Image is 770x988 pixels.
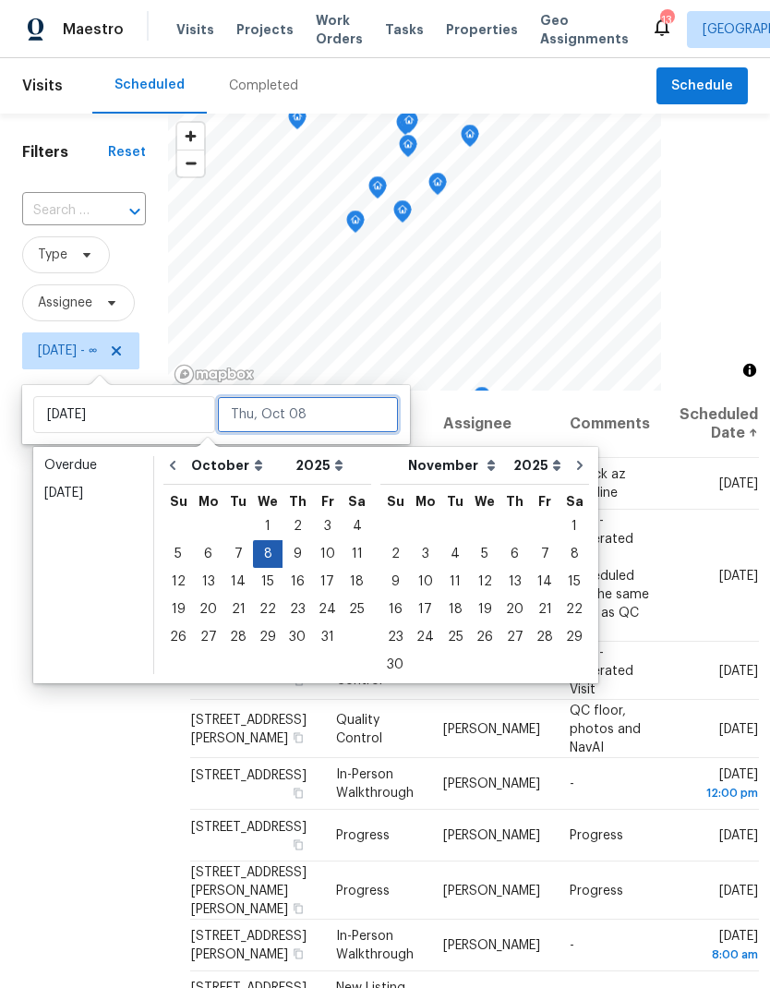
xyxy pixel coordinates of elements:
[719,829,758,842] span: [DATE]
[719,569,758,582] span: [DATE]
[343,568,371,596] div: Sat Oct 18 2025
[660,11,673,30] div: 13
[403,452,509,479] select: Month
[440,624,470,650] div: 25
[312,596,343,622] div: 24
[193,596,223,623] div: Mon Oct 20 2025
[176,20,214,39] span: Visits
[440,623,470,651] div: Tue Nov 25 2025
[461,125,479,153] div: Map marker
[440,596,470,622] div: 18
[380,623,410,651] div: Sun Nov 23 2025
[174,364,255,385] a: Mapbox homepage
[440,569,470,595] div: 11
[163,596,193,622] div: 19
[443,777,540,790] span: [PERSON_NAME]
[509,452,566,479] select: Year
[288,107,307,136] div: Map marker
[538,495,551,508] abbr: Friday
[428,391,555,458] th: Assignee
[447,495,463,508] abbr: Tuesday
[163,541,193,567] div: 5
[290,946,307,962] button: Copy Address
[566,447,594,484] button: Go to next month
[499,540,530,568] div: Thu Nov 06 2025
[470,541,499,567] div: 5
[193,623,223,651] div: Mon Oct 27 2025
[530,568,559,596] div: Fri Nov 14 2025
[186,452,291,479] select: Month
[170,495,187,508] abbr: Sunday
[163,568,193,596] div: Sun Oct 12 2025
[283,569,312,595] div: 16
[410,541,440,567] div: 3
[290,837,307,853] button: Copy Address
[739,359,761,381] button: Toggle attribution
[44,484,142,502] div: [DATE]
[570,513,649,637] span: Auto-generated visit. Scheduled for the same time as QC Visit.
[283,513,312,539] div: 2
[336,713,382,744] span: Quality Control
[336,884,390,897] span: Progress
[177,151,204,176] span: Zoom out
[312,541,343,567] div: 10
[108,143,146,162] div: Reset
[656,67,748,105] button: Schedule
[570,939,574,952] span: -
[290,671,307,688] button: Copy Address
[193,596,223,622] div: 20
[443,829,540,842] span: [PERSON_NAME]
[33,396,215,433] input: Start date
[163,569,193,595] div: 12
[530,540,559,568] div: Fri Nov 07 2025
[499,596,530,623] div: Thu Nov 20 2025
[191,865,307,915] span: [STREET_ADDRESS][PERSON_NAME][PERSON_NAME]
[312,623,343,651] div: Fri Oct 31 2025
[380,652,410,678] div: 30
[283,623,312,651] div: Thu Oct 30 2025
[22,66,63,106] span: Visits
[559,513,589,539] div: 1
[258,495,278,508] abbr: Wednesday
[680,930,758,964] span: [DATE]
[470,540,499,568] div: Wed Nov 05 2025
[312,624,343,650] div: 31
[223,569,253,595] div: 14
[680,768,758,802] span: [DATE]
[38,452,149,673] ul: Date picker shortcuts
[223,596,253,622] div: 21
[312,540,343,568] div: Fri Oct 10 2025
[475,495,495,508] abbr: Wednesday
[253,540,283,568] div: Wed Oct 08 2025
[199,495,219,508] abbr: Monday
[410,569,440,595] div: 10
[368,176,387,205] div: Map marker
[410,540,440,568] div: Mon Nov 03 2025
[191,930,307,961] span: [STREET_ADDRESS][PERSON_NAME]
[470,624,499,650] div: 26
[440,541,470,567] div: 4
[566,495,584,508] abbr: Saturday
[229,77,298,95] div: Completed
[336,930,414,961] span: In-Person Walkthrough
[410,624,440,650] div: 24
[470,596,499,622] div: 19
[473,387,491,416] div: Map marker
[177,123,204,150] button: Zoom in
[163,540,193,568] div: Sun Oct 05 2025
[236,20,294,39] span: Projects
[283,596,312,622] div: 23
[159,447,186,484] button: Go to previous month
[540,11,629,48] span: Geo Assignments
[253,623,283,651] div: Wed Oct 29 2025
[343,540,371,568] div: Sat Oct 11 2025
[336,829,390,842] span: Progress
[289,495,307,508] abbr: Thursday
[63,20,124,39] span: Maestro
[193,568,223,596] div: Mon Oct 13 2025
[570,704,641,753] span: QC floor, photos and NavAI
[680,784,758,802] div: 12:00 pm
[470,596,499,623] div: Wed Nov 19 2025
[559,512,589,540] div: Sat Nov 01 2025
